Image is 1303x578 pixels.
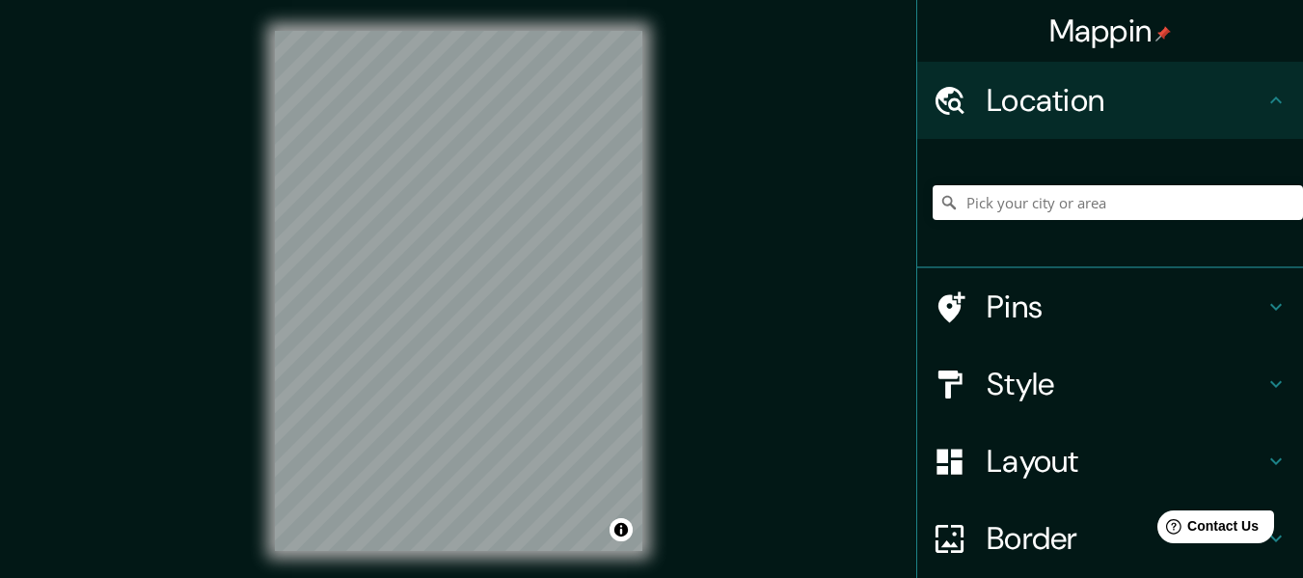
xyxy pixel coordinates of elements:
h4: Mappin [1049,12,1172,50]
div: Border [917,500,1303,577]
h4: Style [987,365,1264,403]
img: pin-icon.png [1155,26,1171,41]
iframe: Help widget launcher [1131,503,1282,557]
div: Pins [917,268,1303,345]
h4: Location [987,81,1264,120]
canvas: Map [275,31,642,551]
input: Pick your city or area [933,185,1303,220]
div: Style [917,345,1303,423]
div: Layout [917,423,1303,500]
h4: Pins [987,288,1264,326]
h4: Layout [987,442,1264,481]
button: Toggle attribution [610,518,633,541]
h4: Border [987,519,1264,558]
div: Location [917,62,1303,139]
